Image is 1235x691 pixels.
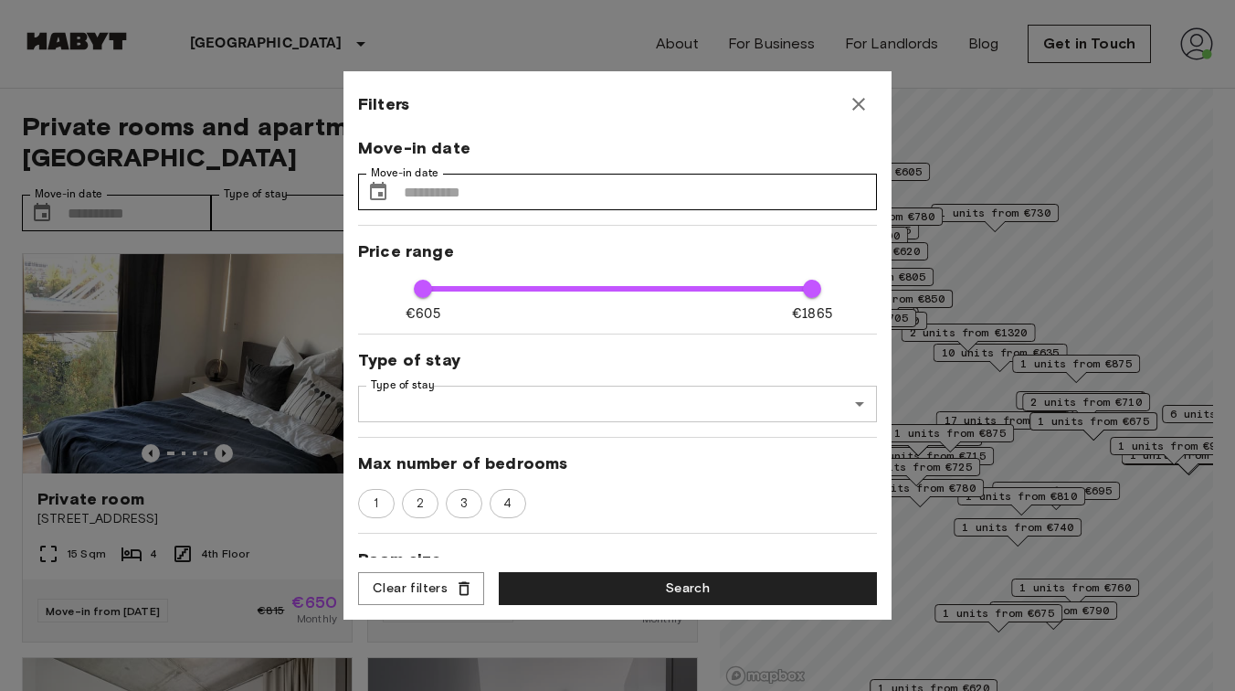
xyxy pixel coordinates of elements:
span: 1 [364,494,388,513]
button: Choose date [360,174,396,210]
span: 3 [450,494,478,513]
div: 3 [446,489,482,518]
label: Move-in date [371,165,438,181]
span: 4 [493,494,522,513]
div: 1 [358,489,395,518]
span: Filters [358,93,409,115]
div: 2 [402,489,438,518]
button: Search [499,572,877,606]
span: Move-in date [358,137,877,159]
span: €1865 [792,304,832,324]
span: €605 [406,304,440,324]
span: 2 [406,494,434,513]
button: Clear filters [358,572,484,606]
span: Price range [358,240,877,262]
span: Max number of bedrooms [358,452,877,474]
label: Type of stay [371,377,435,393]
div: 4 [490,489,526,518]
span: Room size [358,548,877,570]
span: Type of stay [358,349,877,371]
